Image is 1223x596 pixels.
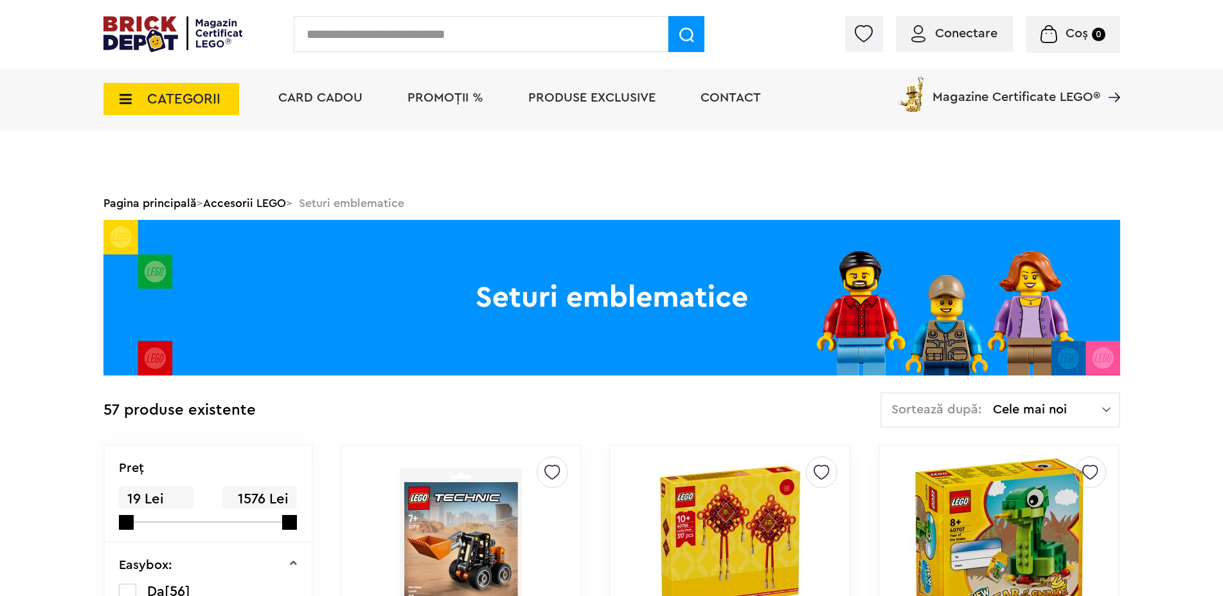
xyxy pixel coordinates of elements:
small: 0 [1092,28,1105,41]
p: Easybox: [119,559,172,572]
a: Contact [701,91,761,104]
a: Accesorii LEGO [203,197,286,209]
a: PROMOȚII % [407,91,483,104]
span: 1576 Lei [222,487,297,512]
div: 57 produse existente [103,392,256,429]
p: Preţ [119,462,144,474]
span: Coș [1066,27,1088,40]
span: Sortează după: [891,403,982,416]
a: Pagina principală [103,197,197,209]
a: Card Cadou [278,91,362,104]
a: Produse exclusive [528,91,656,104]
div: > > Seturi emblematice [103,186,1120,220]
img: Seturi emblematice [103,220,1120,375]
span: 19 Lei [119,487,193,512]
a: Magazine Certificate LEGO® [1100,74,1120,87]
span: CATEGORII [147,92,220,106]
span: Magazine Certificate LEGO® [933,74,1100,104]
span: Conectare [935,27,997,40]
span: Cele mai noi [993,403,1102,416]
a: Conectare [911,27,997,40]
